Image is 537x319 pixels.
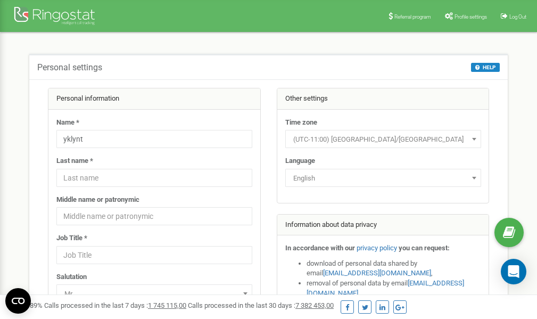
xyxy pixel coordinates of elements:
[285,130,481,148] span: (UTC-11:00) Pacific/Midway
[188,301,334,309] span: Calls processed in the last 30 days :
[56,118,79,128] label: Name *
[56,272,87,282] label: Salutation
[285,118,317,128] label: Time zone
[60,287,249,301] span: Mr.
[148,301,186,309] u: 1 745 115,00
[48,88,260,110] div: Personal information
[285,169,481,187] span: English
[307,279,481,298] li: removal of personal data by email ,
[5,288,31,314] button: Open CMP widget
[37,63,102,72] h5: Personal settings
[399,244,450,252] strong: you can request:
[357,244,397,252] a: privacy policy
[56,195,139,205] label: Middle name or patronymic
[323,269,431,277] a: [EMAIL_ADDRESS][DOMAIN_NAME]
[394,14,431,20] span: Referral program
[56,156,93,166] label: Last name *
[509,14,526,20] span: Log Out
[56,284,252,302] span: Mr.
[289,171,477,186] span: English
[289,132,477,147] span: (UTC-11:00) Pacific/Midway
[455,14,487,20] span: Profile settings
[56,169,252,187] input: Last name
[501,259,526,284] div: Open Intercom Messenger
[277,215,489,236] div: Information about data privacy
[277,88,489,110] div: Other settings
[285,156,315,166] label: Language
[307,259,481,279] li: download of personal data shared by email ,
[285,244,355,252] strong: In accordance with our
[471,63,500,72] button: HELP
[44,301,186,309] span: Calls processed in the last 7 days :
[295,301,334,309] u: 7 382 453,00
[56,207,252,225] input: Middle name or patronymic
[56,233,87,243] label: Job Title *
[56,130,252,148] input: Name
[56,246,252,264] input: Job Title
